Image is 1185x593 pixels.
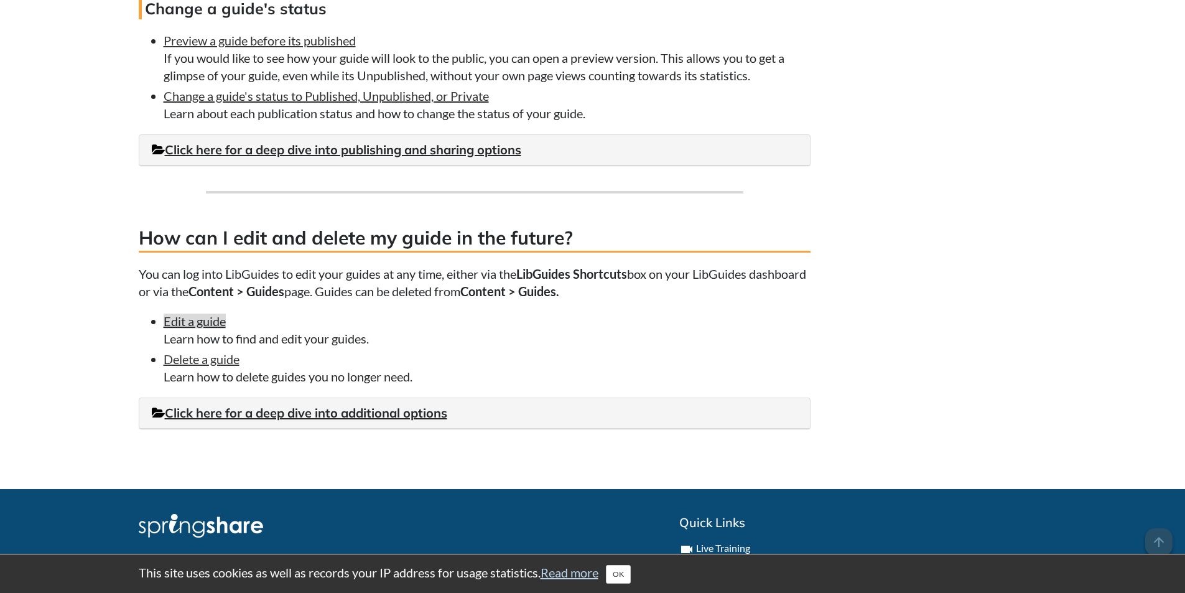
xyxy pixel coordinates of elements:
h2: Quick Links [679,514,1047,531]
a: Live Training [696,542,750,554]
a: Change a guide's status to Published, Unpublished, or Private [164,88,489,103]
a: Read more [541,565,598,580]
strong: Content > Guides [188,284,284,299]
span: arrow_upward [1145,528,1173,556]
a: Preview a guide before its published [164,33,356,48]
a: Edit a guide [164,314,226,329]
a: Delete a guide [164,352,239,367]
li: Learn about each publication status and how to change the status of your guide. [164,87,811,122]
a: Click here for a deep dive into additional options [152,405,447,421]
a: arrow_upward [1145,530,1173,544]
li: Learn how to delete guides you no longer need. [164,350,811,385]
div: This site uses cookies as well as records your IP address for usage statistics. [126,564,1059,584]
li: If you would like to see how your guide will look to the public, you can open a preview version. ... [164,32,811,84]
p: You can log into LibGuides to edit your guides at any time, either via the box on your LibGuides ... [139,265,811,300]
strong: Content > Guides. [460,284,559,299]
strong: LibGuides Shortcuts [516,266,627,281]
i: videocam [679,542,694,557]
h3: How can I edit and delete my guide in the future? [139,225,811,253]
img: Springshare [139,514,263,538]
button: Close [606,565,631,584]
li: Learn how to find and edit your guides. [164,312,811,347]
a: Click here for a deep dive into publishing and sharing options [152,142,521,157]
